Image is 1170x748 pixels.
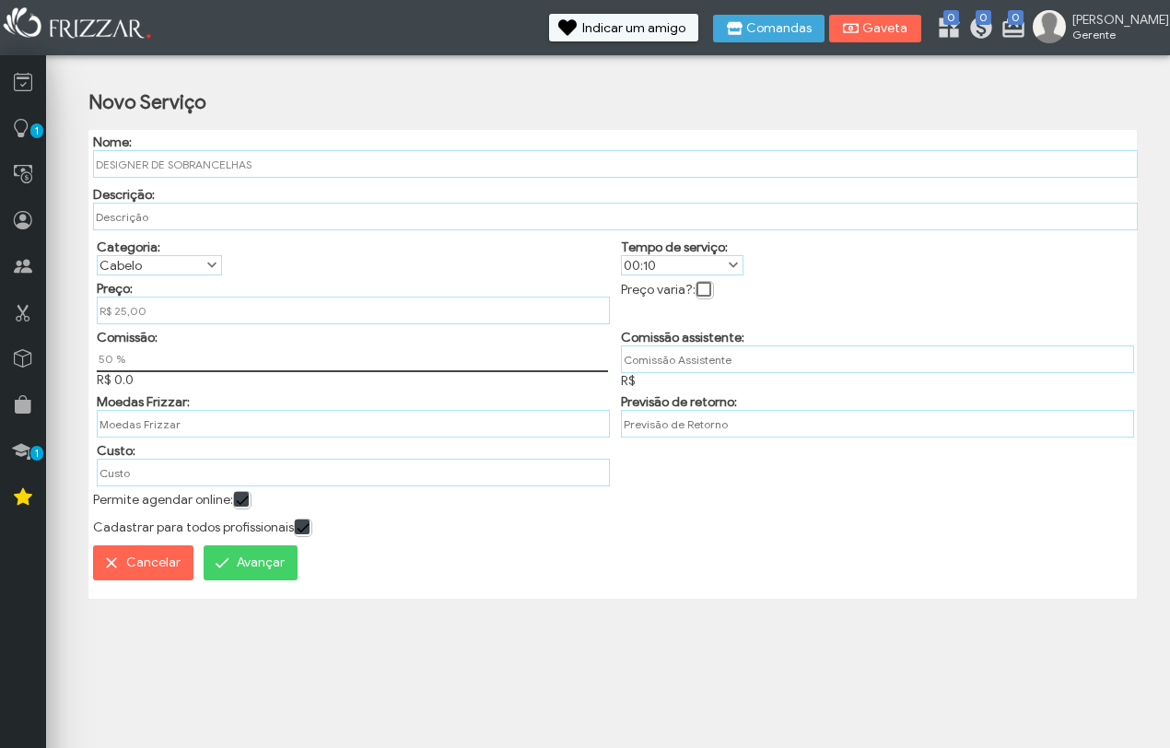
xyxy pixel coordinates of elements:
label: Categoria: [97,240,160,255]
label: Tempo de serviço: [621,240,728,255]
label: Nome: [93,134,132,150]
input: Previsão de Retorno [621,410,1134,438]
span: [PERSON_NAME] [1072,12,1155,28]
label: 00:10 [622,256,726,275]
span: 1 [30,446,43,461]
input: Custo [97,459,610,486]
span: R$ [621,373,636,389]
label: Descrição: [93,187,155,203]
label: Previsão de retorno: [621,394,737,410]
span: 0 [943,10,959,25]
label: Preço varia?: [621,282,696,298]
span: R$ 0.0 [97,372,134,388]
span: Gaveta [862,22,908,35]
span: 1 [30,123,43,138]
label: Cabelo [98,256,205,275]
span: Gerente [1072,28,1155,41]
span: 0 [976,10,991,25]
input: Comissão Assistente [621,345,1134,373]
button: Gaveta [829,15,921,42]
button: Avançar [204,545,298,580]
input: Descrição [93,203,1139,230]
span: Avançar [237,549,285,577]
label: Custo: [97,443,135,459]
h2: Novo Serviço [88,90,206,114]
input: Nome [93,150,1139,178]
button: Cancelar [93,545,193,580]
label: Moedas Frizzar: [97,394,190,410]
button: Indicar um amigo [549,14,698,41]
a: [PERSON_NAME] Gerente [1033,10,1161,47]
span: Comandas [746,22,812,35]
label: Permite agendar online: [93,492,233,508]
label: Cadastrar para todos profissionais [93,519,294,534]
input: Preço [97,297,610,324]
span: 0 [1008,10,1024,25]
button: Comandas [713,15,825,42]
input: Moedas Frizzar [97,410,610,438]
a: 0 [936,15,954,44]
label: Comissão assistente: [621,330,744,345]
span: Cancelar [126,549,181,577]
a: 0 [968,15,987,44]
span: Indicar um amigo [582,22,685,35]
input: Comissão [97,345,608,372]
label: Preço: [97,281,133,297]
a: 0 [1000,15,1019,44]
label: Comissão: [97,330,158,345]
